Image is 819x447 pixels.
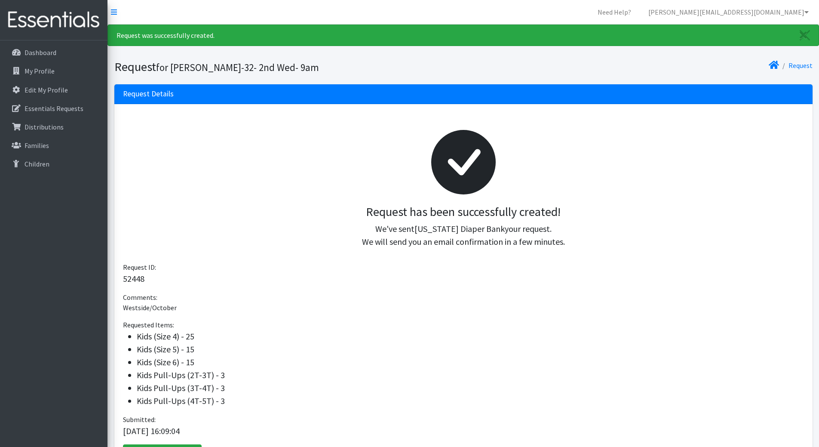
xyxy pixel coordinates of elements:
[591,3,638,21] a: Need Help?
[137,330,804,343] li: Kids (Size 4) - 25
[641,3,816,21] a: [PERSON_NAME][EMAIL_ADDRESS][DOMAIN_NAME]
[3,118,104,136] a: Distributions
[123,89,174,99] h3: Request Details
[137,356,804,369] li: Kids (Size 6) - 15
[3,155,104,173] a: Children
[123,321,174,329] span: Requested Items:
[25,104,83,113] p: Essentials Requests
[25,67,55,75] p: My Profile
[123,272,804,285] p: 52448
[130,222,797,248] p: We've sent your request. We will send you an email confirmation in a few minutes.
[791,25,819,46] a: Close
[130,205,797,219] h3: Request has been successfully created!
[137,369,804,382] li: Kids Pull-Ups (2T-3T) - 3
[137,382,804,395] li: Kids Pull-Ups (3T-4T) - 3
[123,415,156,424] span: Submitted:
[25,160,49,168] p: Children
[414,223,505,234] span: [US_STATE] Diaper Bank
[3,44,104,61] a: Dashboard
[114,59,460,74] h1: Request
[123,425,804,438] p: [DATE] 16:09:04
[3,81,104,99] a: Edit My Profile
[123,293,157,302] span: Comments:
[3,6,104,34] img: HumanEssentials
[25,48,56,57] p: Dashboard
[788,61,813,70] a: Request
[107,25,819,46] div: Request was successfully created.
[3,62,104,80] a: My Profile
[3,137,104,154] a: Families
[25,141,49,150] p: Families
[25,123,64,131] p: Distributions
[156,61,319,74] small: for [PERSON_NAME]-32- 2nd Wed- 9am
[137,395,804,407] li: Kids Pull-Ups (4T-5T) - 3
[123,302,804,313] p: Westside/October
[123,263,156,271] span: Request ID:
[25,86,68,94] p: Edit My Profile
[3,100,104,117] a: Essentials Requests
[137,343,804,356] li: Kids (Size 5) - 15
